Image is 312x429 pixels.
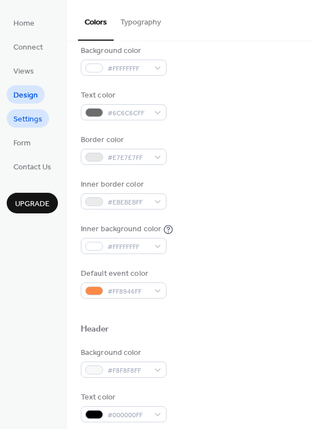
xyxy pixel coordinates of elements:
span: #6C6C6CFF [108,108,149,119]
div: Text color [81,90,164,101]
div: Inner border color [81,179,164,191]
div: Default event color [81,268,164,280]
span: #EBEBEBFF [108,197,149,208]
a: Connect [7,37,50,56]
div: Inner background color [81,223,161,235]
span: Settings [13,114,42,125]
a: Views [7,61,41,80]
span: Upgrade [15,198,50,210]
div: Text color [81,392,164,403]
span: #FF8946FF [108,286,149,298]
span: Connect [13,42,43,53]
a: Design [7,85,45,104]
a: Contact Us [7,157,58,175]
div: Header [81,324,109,335]
span: Home [13,18,35,30]
a: Form [7,133,37,152]
a: Settings [7,109,49,128]
a: Home [7,13,41,32]
span: #000000FF [108,409,149,421]
span: #E7E7E7FF [108,152,149,164]
div: Border color [81,134,164,146]
span: Design [13,90,38,101]
span: #FFFFFFFF [108,241,149,253]
span: #F8F8F8FF [108,365,149,377]
span: Views [13,66,34,77]
div: Background color [81,45,164,57]
div: Background color [81,347,164,359]
button: Upgrade [7,193,58,213]
span: #FFFFFFFF [108,63,149,75]
span: Contact Us [13,162,51,173]
span: Form [13,138,31,149]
